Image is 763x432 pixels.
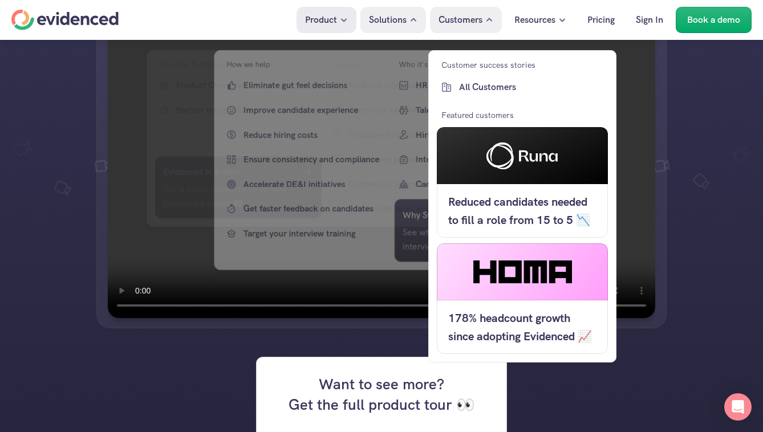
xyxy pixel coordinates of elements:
a: Pricing [579,7,623,33]
p: Sign In [636,13,663,27]
p: Customers [439,13,482,27]
h4: Want to see more? Get the full product tour 👀 [273,374,490,415]
p: Solutions [369,13,407,27]
p: Pricing [587,13,615,27]
p: Resources [514,13,555,27]
a: Home [11,10,119,30]
p: Customer success stories [441,59,535,71]
p: All Customers [459,80,605,95]
a: Sign In [627,7,672,33]
h5: Reduced candidates needed to fill a role from 15 to 5 📉 [448,193,596,229]
a: Book a demo [676,7,752,33]
a: All Customers [437,77,608,97]
p: Featured customers [441,109,514,121]
div: Open Intercom Messenger [724,393,752,421]
p: Book a demo [687,13,740,27]
h5: 178% headcount growth since adopting Evidenced 📈 [448,309,596,345]
a: Reduced candidates needed to fill a role from 15 to 5 📉 [437,127,608,238]
p: Product [305,13,337,27]
a: 178% headcount growth since adopting Evidenced 📈 [437,243,608,354]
